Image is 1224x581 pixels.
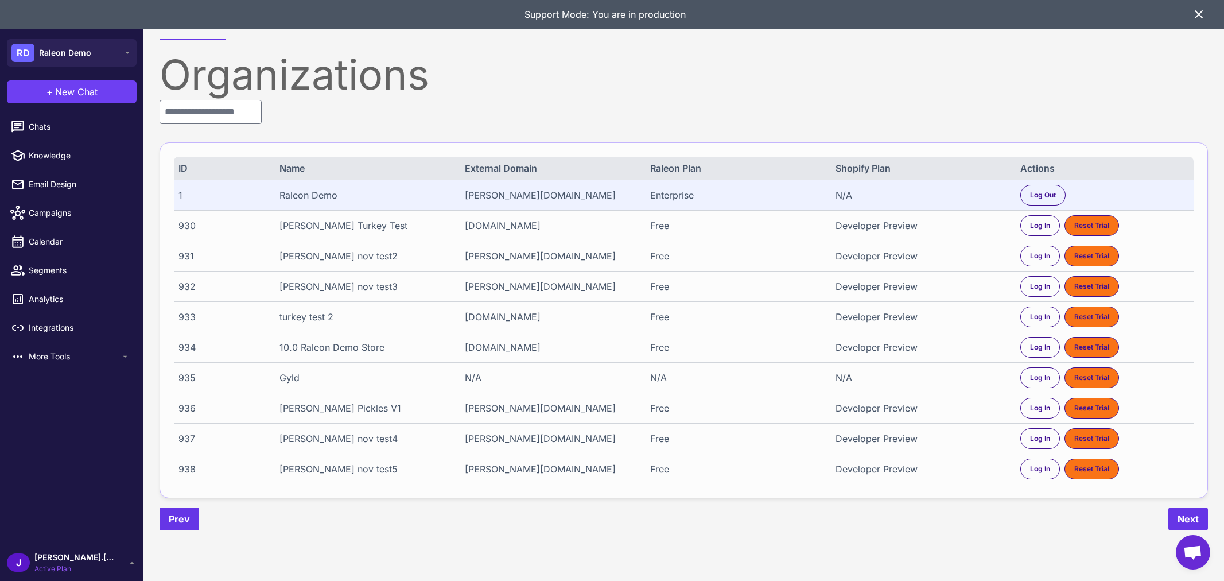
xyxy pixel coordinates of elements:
[465,401,634,415] div: [PERSON_NAME][DOMAIN_NAME]
[465,280,634,293] div: [PERSON_NAME][DOMAIN_NAME]
[29,264,130,277] span: Segments
[836,340,1004,354] div: Developer Preview
[11,44,34,62] div: RD
[1074,433,1109,444] span: Reset Trial
[29,207,130,219] span: Campaigns
[836,219,1004,233] div: Developer Preview
[55,85,98,99] span: New Chat
[29,149,130,162] span: Knowledge
[29,121,130,133] span: Chats
[465,432,634,446] div: [PERSON_NAME][DOMAIN_NAME]
[160,54,1208,95] div: Organizations
[1030,403,1050,413] span: Log In
[1168,508,1208,530] button: Next
[160,508,199,530] button: Prev
[836,310,1004,324] div: Developer Preview
[5,115,139,139] a: Chats
[7,553,30,572] div: J
[29,178,130,191] span: Email Design
[650,219,819,233] div: Free
[1176,535,1210,570] div: Open chat
[465,188,634,202] div: [PERSON_NAME][DOMAIN_NAME]
[836,249,1004,263] div: Developer Preview
[650,249,819,263] div: Free
[178,249,263,263] div: 931
[650,462,819,476] div: Free
[34,564,115,574] span: Active Plan
[178,371,263,385] div: 935
[46,85,53,99] span: +
[836,371,1004,385] div: N/A
[836,280,1004,293] div: Developer Preview
[465,219,634,233] div: [DOMAIN_NAME]
[279,161,448,175] div: Name
[465,462,634,476] div: [PERSON_NAME][DOMAIN_NAME]
[279,371,448,385] div: Gyld
[1030,312,1050,322] span: Log In
[1074,464,1109,474] span: Reset Trial
[5,172,139,196] a: Email Design
[1074,342,1109,353] span: Reset Trial
[29,350,121,363] span: More Tools
[178,462,263,476] div: 938
[836,432,1004,446] div: Developer Preview
[650,310,819,324] div: Free
[5,258,139,282] a: Segments
[465,161,634,175] div: External Domain
[5,144,139,168] a: Knowledge
[279,340,448,354] div: 10.0 Raleon Demo Store
[178,188,263,202] div: 1
[465,340,634,354] div: [DOMAIN_NAME]
[650,188,819,202] div: Enterprise
[1020,161,1189,175] div: Actions
[279,188,448,202] div: Raleon Demo
[279,249,448,263] div: [PERSON_NAME] nov test2
[279,280,448,293] div: [PERSON_NAME] nov test3
[178,280,263,293] div: 932
[29,235,130,248] span: Calendar
[178,340,263,354] div: 934
[29,322,130,334] span: Integrations
[1074,220,1109,231] span: Reset Trial
[836,188,1004,202] div: N/A
[5,287,139,311] a: Analytics
[1030,433,1050,444] span: Log In
[650,340,819,354] div: Free
[178,219,263,233] div: 930
[279,432,448,446] div: [PERSON_NAME] nov test4
[29,293,130,305] span: Analytics
[5,230,139,254] a: Calendar
[836,401,1004,415] div: Developer Preview
[1030,251,1050,261] span: Log In
[1030,281,1050,292] span: Log In
[836,462,1004,476] div: Developer Preview
[465,310,634,324] div: [DOMAIN_NAME]
[1074,312,1109,322] span: Reset Trial
[279,462,448,476] div: [PERSON_NAME] nov test5
[1030,342,1050,353] span: Log In
[465,249,634,263] div: [PERSON_NAME][DOMAIN_NAME]
[650,432,819,446] div: Free
[836,161,1004,175] div: Shopify Plan
[1074,373,1109,383] span: Reset Trial
[7,39,137,67] button: RDRaleon Demo
[650,371,819,385] div: N/A
[5,201,139,225] a: Campaigns
[279,401,448,415] div: [PERSON_NAME] Pickles V1
[279,219,448,233] div: [PERSON_NAME] Turkey Test
[650,280,819,293] div: Free
[34,551,115,564] span: [PERSON_NAME].[PERSON_NAME]
[1074,403,1109,413] span: Reset Trial
[178,432,263,446] div: 937
[1030,190,1056,200] span: Log Out
[1074,251,1109,261] span: Reset Trial
[465,371,634,385] div: N/A
[650,161,819,175] div: Raleon Plan
[1074,281,1109,292] span: Reset Trial
[1030,464,1050,474] span: Log In
[7,80,137,103] button: +New Chat
[650,401,819,415] div: Free
[178,310,263,324] div: 933
[1030,220,1050,231] span: Log In
[39,47,91,59] span: Raleon Demo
